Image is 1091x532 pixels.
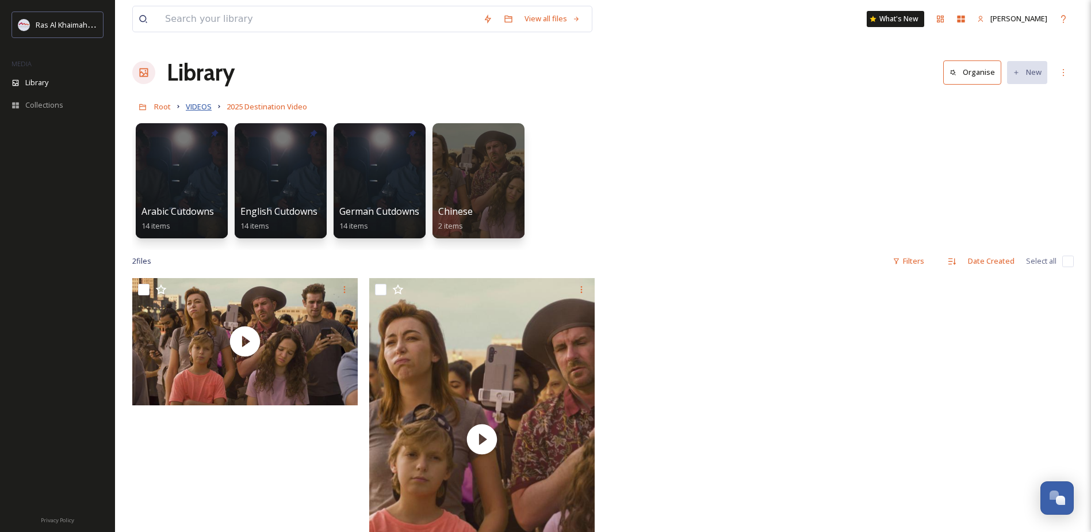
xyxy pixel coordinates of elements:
[1007,61,1047,83] button: New
[519,7,586,30] a: View all files
[227,101,307,112] span: 2025 Destination Video
[154,100,171,113] a: Root
[36,19,198,30] span: Ras Al Khaimah Tourism Development Authority
[240,205,317,218] span: English Cutdowns
[339,206,419,231] a: German Cutdowns14 items
[159,6,477,32] input: Search your library
[132,256,151,267] span: 2 file s
[12,59,32,68] span: MEDIA
[438,205,473,218] span: Chinese
[971,7,1053,30] a: [PERSON_NAME]
[154,101,171,112] span: Root
[240,221,269,231] span: 14 items
[1026,256,1056,267] span: Select all
[240,206,317,231] a: English Cutdowns14 items
[867,11,924,27] a: What's New
[339,205,419,218] span: German Cutdowns
[41,512,74,526] a: Privacy Policy
[438,206,473,231] a: Chinese2 items
[18,19,30,31] img: Logo_RAKTDA_RGB-01.png
[1040,481,1074,515] button: Open Chat
[132,278,358,405] img: thumbnail
[962,250,1020,272] div: Date Created
[41,516,74,524] span: Privacy Policy
[943,60,1001,84] button: Organise
[887,250,930,272] div: Filters
[227,100,307,113] a: 2025 Destination Video
[141,221,170,231] span: 14 items
[186,100,212,113] a: VIDEOS
[141,205,214,218] span: Arabic Cutdowns
[339,221,368,231] span: 14 items
[943,60,1007,84] a: Organise
[141,206,214,231] a: Arabic Cutdowns14 items
[25,100,63,111] span: Collections
[186,101,212,112] span: VIDEOS
[167,55,235,90] a: Library
[438,221,463,231] span: 2 items
[990,13,1047,24] span: [PERSON_NAME]
[25,77,48,88] span: Library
